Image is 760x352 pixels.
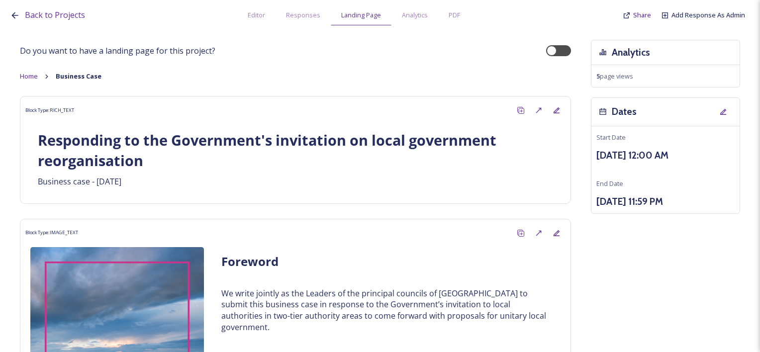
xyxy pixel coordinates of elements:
span: End Date [596,179,623,188]
span: Editor [248,10,265,20]
span: Start Date [596,133,626,142]
h3: [DATE] 12:00 AM [596,148,735,163]
span: Add Response As Admin [671,10,745,19]
span: Share [633,10,651,19]
a: Add Response As Admin [671,10,745,20]
span: Block Type: IMAGE_TEXT [25,229,78,236]
h3: Dates [612,104,637,119]
strong: Responding to the Government's invitation on local government reorganisation [38,130,500,170]
span: Block Type: RICH_TEXT [25,107,74,114]
span: Back to Projects [25,9,85,20]
span: Home [20,72,38,81]
a: Back to Projects [25,9,85,21]
span: page views [596,72,633,81]
strong: Business Case [56,72,101,81]
strong: 5 [596,72,600,81]
span: Responses [286,10,320,20]
span: Analytics [402,10,428,20]
span: PDF [449,10,460,20]
span: Landing Page [341,10,381,20]
p: We write jointly as the Leaders of the principal councils of [GEOGRAPHIC_DATA] to submit this bus... [221,288,553,333]
span: Do you want to have a landing page for this project? [20,45,215,57]
h3: [DATE] 11:59 PM [596,194,735,209]
p: Business case - [DATE] [38,176,553,187]
strong: Foreword [221,253,279,269]
h3: Analytics [612,45,650,60]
